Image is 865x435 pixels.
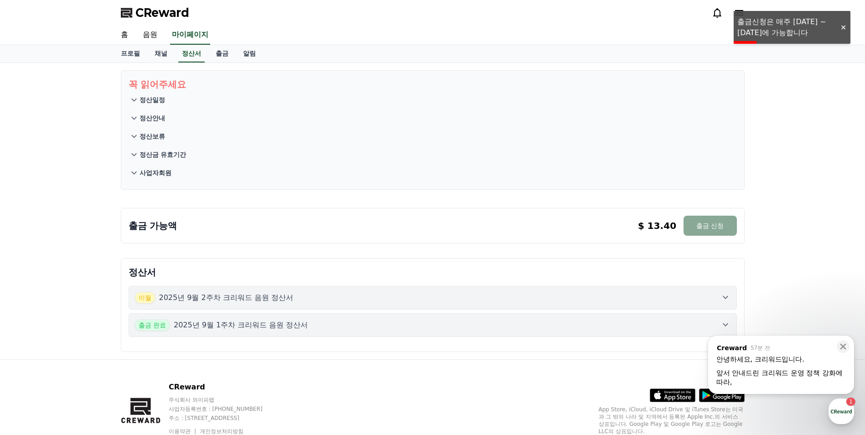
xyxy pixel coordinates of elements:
[29,303,34,310] span: 홈
[140,150,186,159] p: 정산금 유효기간
[169,396,280,404] p: 주식회사 와이피랩
[170,26,210,45] a: 마이페이지
[208,45,236,62] a: 출금
[83,303,94,311] span: 대화
[129,266,737,279] p: 정산서
[129,164,737,182] button: 사업자회원
[169,405,280,413] p: 사업자등록번호 : [PHONE_NUMBER]
[159,292,294,303] p: 2025년 9월 2주차 크리워드 음원 정산서
[140,168,171,177] p: 사업자회원
[129,91,737,109] button: 정산일정
[178,45,205,62] a: 정산서
[114,45,147,62] a: 프로필
[129,109,737,127] button: 정산안내
[169,414,280,422] p: 주소 : [STREET_ADDRESS]
[174,320,308,331] p: 2025년 9월 1주차 크리워드 음원 정산서
[135,292,155,304] span: 이월
[638,219,676,232] p: $ 13.40
[114,26,135,45] a: 홈
[147,45,175,62] a: 채널
[129,145,737,164] button: 정산금 유효기간
[118,289,175,312] a: 설정
[140,114,165,123] p: 정산안내
[135,5,189,20] span: CReward
[129,127,737,145] button: 정산보류
[93,289,96,296] span: 1
[135,26,165,45] a: 음원
[140,95,165,104] p: 정산일정
[169,428,197,435] a: 이용약관
[200,428,243,435] a: 개인정보처리방침
[121,5,189,20] a: CReward
[140,132,165,141] p: 정산보류
[129,219,177,232] p: 출금 가능액
[129,286,737,310] button: 이월 2025년 9월 2주차 크리워드 음원 정산서
[3,289,60,312] a: 홈
[236,45,263,62] a: 알림
[135,319,170,331] span: 출금 완료
[599,406,745,435] p: App Store, iCloud, iCloud Drive 및 iTunes Store는 미국과 그 밖의 나라 및 지역에서 등록된 Apple Inc.의 서비스 상표입니다. Goo...
[684,216,736,236] button: 출금 신청
[129,313,737,337] button: 출금 완료 2025년 9월 1주차 크리워드 음원 정산서
[60,289,118,312] a: 1대화
[169,382,280,393] p: CReward
[129,78,737,91] p: 꼭 읽어주세요
[141,303,152,310] span: 설정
